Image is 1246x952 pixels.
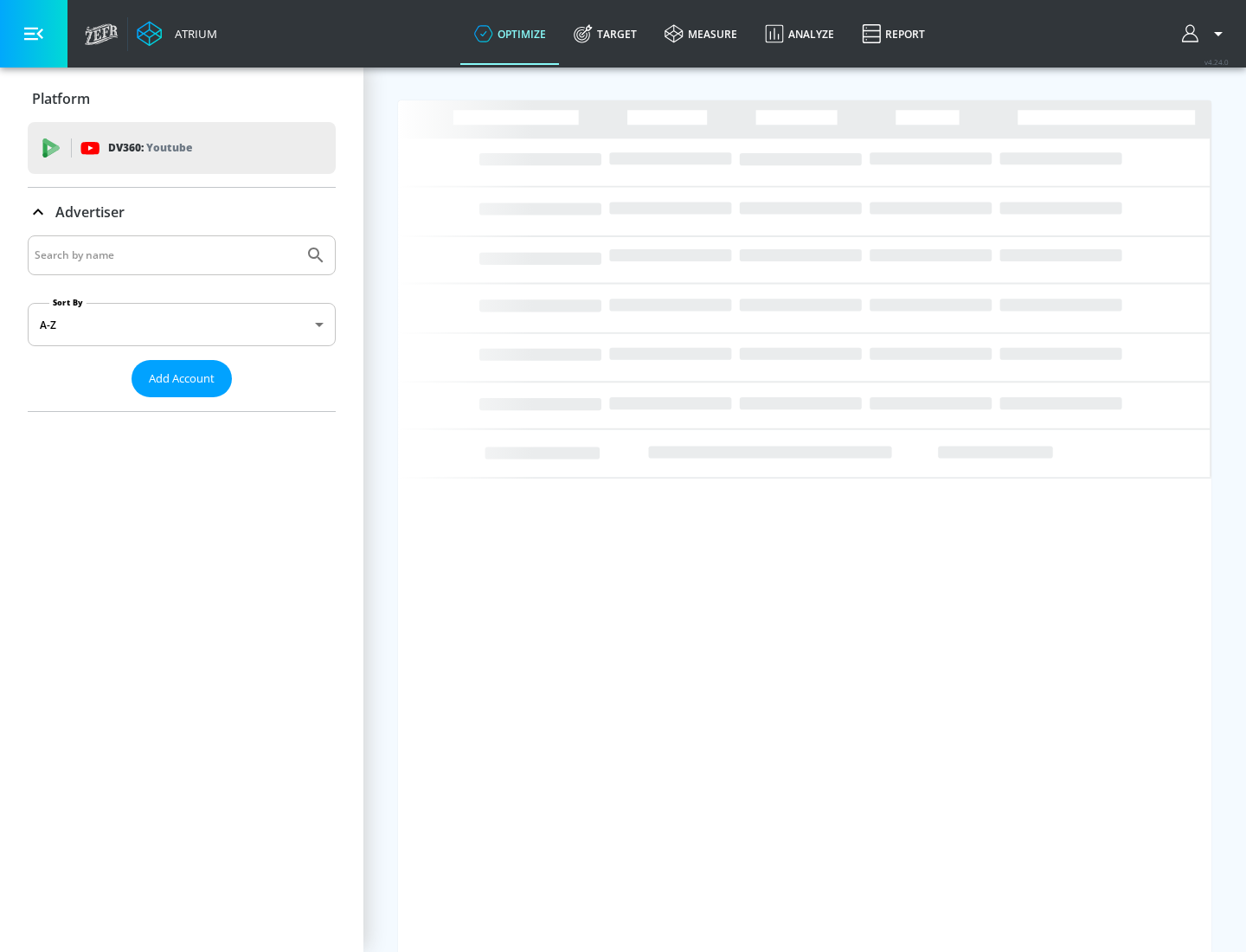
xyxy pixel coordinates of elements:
[28,303,336,346] div: A-Z
[108,138,192,158] p: DV360:
[560,3,651,65] a: Target
[28,188,336,236] div: Advertiser
[651,3,751,65] a: measure
[751,3,848,65] a: Analyze
[49,297,87,308] label: Sort By
[146,138,192,157] p: Youtube
[28,235,336,411] div: Advertiser
[149,369,215,389] span: Add Account
[55,203,125,222] p: Advertiser
[848,3,939,65] a: Report
[32,89,90,108] p: Platform
[132,360,232,397] button: Add Account
[137,21,217,47] a: Atrium
[35,244,297,267] input: Search by name
[460,3,560,65] a: optimize
[28,122,336,174] div: DV360: Youtube
[28,74,336,123] div: Platform
[28,397,336,411] nav: list of Advertiser
[168,26,217,42] div: Atrium
[1204,57,1229,67] span: v 4.24.0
